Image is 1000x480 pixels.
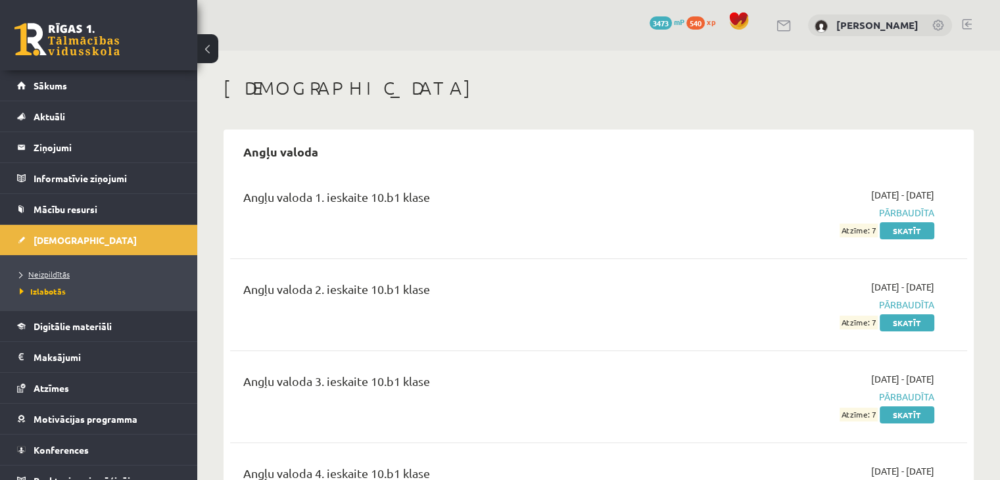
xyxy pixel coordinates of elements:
a: Skatīt [880,222,934,239]
a: Informatīvie ziņojumi [17,163,181,193]
span: Sākums [34,80,67,91]
a: Motivācijas programma [17,404,181,434]
span: [DATE] - [DATE] [871,372,934,386]
span: Neizpildītās [20,269,70,279]
a: 3473 mP [650,16,684,27]
a: Atzīmes [17,373,181,403]
a: Konferences [17,435,181,465]
legend: Ziņojumi [34,132,181,162]
span: Atzīme: 7 [840,408,878,421]
div: Angļu valoda 1. ieskaite 10.b1 klase [243,188,698,212]
span: Atzīme: 7 [840,316,878,329]
span: 3473 [650,16,672,30]
a: Maksājumi [17,342,181,372]
span: mP [674,16,684,27]
span: Pārbaudīta [717,206,934,220]
a: Digitālie materiāli [17,311,181,341]
span: xp [707,16,715,27]
span: [DEMOGRAPHIC_DATA] [34,234,137,246]
img: Elise Burdikova [815,20,828,33]
div: Angļu valoda 3. ieskaite 10.b1 klase [243,372,698,396]
span: Pārbaudīta [717,390,934,404]
span: [DATE] - [DATE] [871,464,934,478]
a: [PERSON_NAME] [836,18,918,32]
a: Aktuāli [17,101,181,132]
a: Rīgas 1. Tālmācības vidusskola [14,23,120,56]
legend: Maksājumi [34,342,181,372]
a: Izlabotās [20,285,184,297]
span: Digitālie materiāli [34,320,112,332]
span: Mācību resursi [34,203,97,215]
span: Atzīmes [34,382,69,394]
a: Ziņojumi [17,132,181,162]
div: Angļu valoda 2. ieskaite 10.b1 klase [243,280,698,304]
span: Konferences [34,444,89,456]
a: Sākums [17,70,181,101]
h1: [DEMOGRAPHIC_DATA] [224,77,974,99]
span: Izlabotās [20,286,66,297]
h2: Angļu valoda [230,136,331,167]
a: Neizpildītās [20,268,184,280]
a: Mācību resursi [17,194,181,224]
a: Skatīt [880,314,934,331]
a: Skatīt [880,406,934,423]
span: [DATE] - [DATE] [871,280,934,294]
span: [DATE] - [DATE] [871,188,934,202]
span: Motivācijas programma [34,413,137,425]
a: [DEMOGRAPHIC_DATA] [17,225,181,255]
a: 540 xp [686,16,722,27]
span: Atzīme: 7 [840,224,878,237]
span: Aktuāli [34,110,65,122]
span: Pārbaudīta [717,298,934,312]
span: 540 [686,16,705,30]
legend: Informatīvie ziņojumi [34,163,181,193]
